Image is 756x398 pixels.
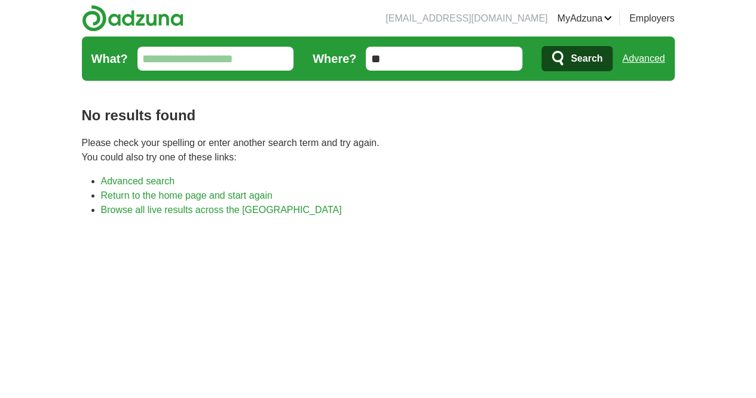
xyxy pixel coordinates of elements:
button: Search [541,46,613,71]
li: [EMAIL_ADDRESS][DOMAIN_NAME] [385,11,547,26]
h1: No results found [82,105,675,126]
a: Advanced [622,47,665,71]
span: Search [571,47,602,71]
a: MyAdzuna [557,11,612,26]
a: Employers [629,11,675,26]
a: Return to the home page and start again [101,190,273,200]
img: Adzuna logo [82,5,183,32]
a: Browse all live results across the [GEOGRAPHIC_DATA] [101,205,342,215]
p: Please check your spelling or enter another search term and try again. You could also try one of ... [82,136,675,165]
label: Where? [313,50,356,68]
label: What? [91,50,128,68]
a: Advanced search [101,176,175,186]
